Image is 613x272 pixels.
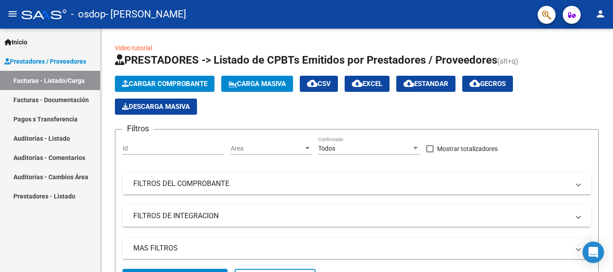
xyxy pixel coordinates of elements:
[307,78,318,89] mat-icon: cloud_download
[396,76,455,92] button: Estandar
[133,243,569,253] mat-panel-title: MAS FILTROS
[133,211,569,221] mat-panel-title: FILTROS DE INTEGRACION
[123,205,591,227] mat-expansion-panel-header: FILTROS DE INTEGRACION
[582,242,604,263] div: Open Intercom Messenger
[403,78,414,89] mat-icon: cloud_download
[71,4,105,24] span: - osdop
[123,237,591,259] mat-expansion-panel-header: MAS FILTROS
[352,78,363,89] mat-icon: cloud_download
[300,76,338,92] button: CSV
[105,4,186,24] span: - [PERSON_NAME]
[123,173,591,194] mat-expansion-panel-header: FILTROS DEL COMPROBANTE
[403,80,448,88] span: Estandar
[133,179,569,189] mat-panel-title: FILTROS DEL COMPROBANTE
[115,99,197,115] button: Descarga Masiva
[345,76,390,92] button: EXCEL
[469,80,506,88] span: Gecros
[115,99,197,115] app-download-masive: Descarga masiva de comprobantes (adjuntos)
[7,9,18,19] mat-icon: menu
[4,37,27,47] span: Inicio
[318,145,335,152] span: Todos
[4,56,86,66] span: Prestadores / Proveedores
[437,143,498,154] span: Mostrar totalizadores
[469,78,480,89] mat-icon: cloud_download
[115,44,152,52] a: Video tutorial
[122,80,207,88] span: Cargar Comprobante
[115,76,215,92] button: Cargar Comprobante
[497,57,518,65] span: (alt+q)
[307,80,331,88] span: CSV
[595,9,606,19] mat-icon: person
[228,80,286,88] span: Carga Masiva
[115,54,497,66] span: PRESTADORES -> Listado de CPBTs Emitidos por Prestadores / Proveedores
[221,76,293,92] button: Carga Masiva
[352,80,382,88] span: EXCEL
[462,76,513,92] button: Gecros
[123,122,153,135] h3: Filtros
[231,145,303,152] span: Area
[122,103,190,111] span: Descarga Masiva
